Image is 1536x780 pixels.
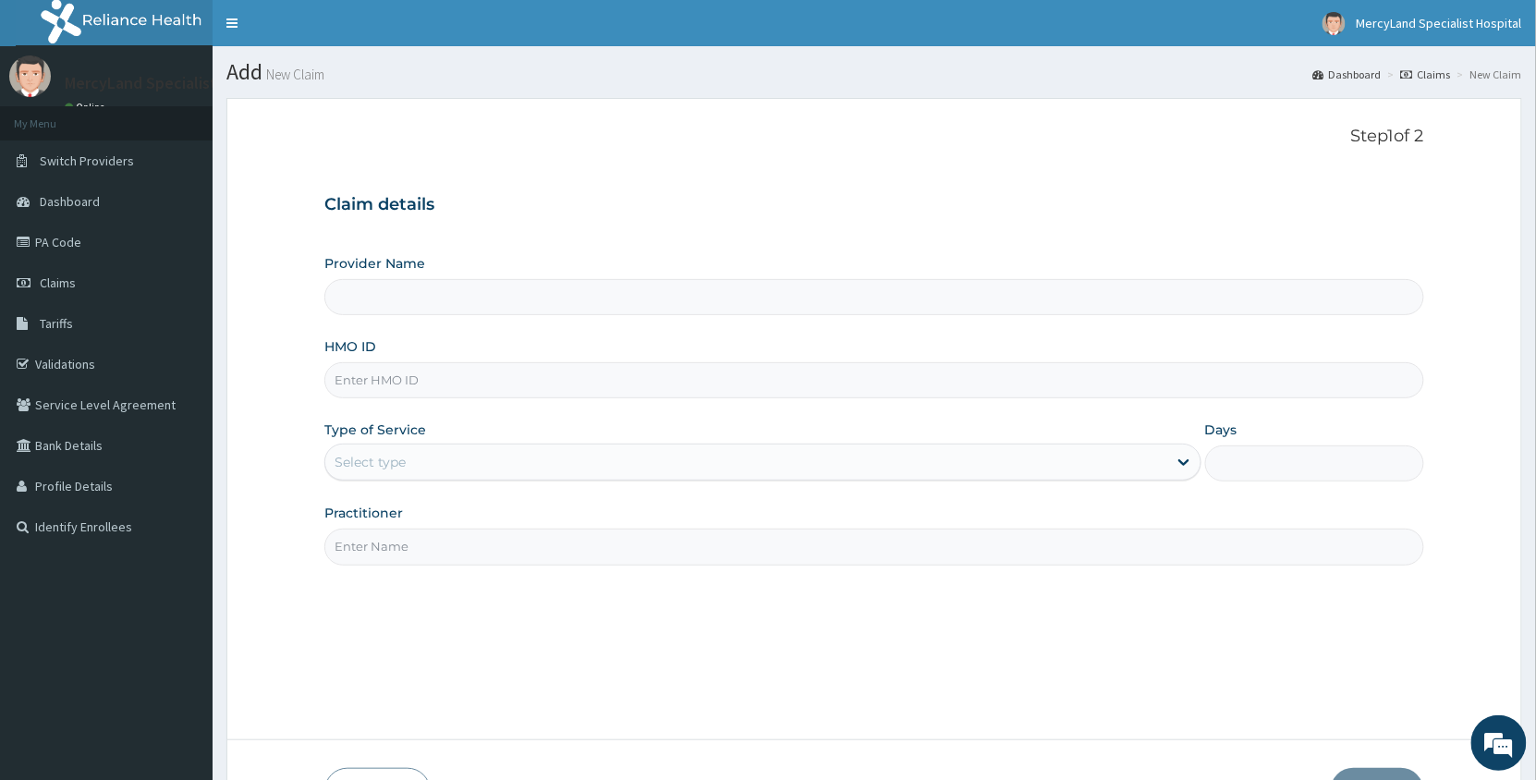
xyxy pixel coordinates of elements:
a: Online [65,101,109,114]
a: Dashboard [1313,67,1382,82]
h3: Claim details [324,195,1424,215]
span: Dashboard [40,193,100,210]
input: Enter HMO ID [324,362,1424,398]
span: Claims [40,274,76,291]
div: Select type [335,453,406,471]
label: Days [1205,420,1237,439]
img: User Image [1323,12,1346,35]
img: User Image [9,55,51,97]
label: HMO ID [324,337,376,356]
label: Type of Service [324,420,426,439]
label: Provider Name [324,254,425,273]
label: Practitioner [324,504,403,522]
p: MercyLand Specialist Hospital [65,75,282,91]
small: New Claim [262,67,324,81]
span: MercyLand Specialist Hospital [1357,15,1522,31]
li: New Claim [1453,67,1522,82]
h1: Add [226,60,1522,84]
input: Enter Name [324,529,1424,565]
span: Switch Providers [40,152,134,169]
a: Claims [1401,67,1451,82]
span: Tariffs [40,315,73,332]
p: Step 1 of 2 [324,127,1424,147]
